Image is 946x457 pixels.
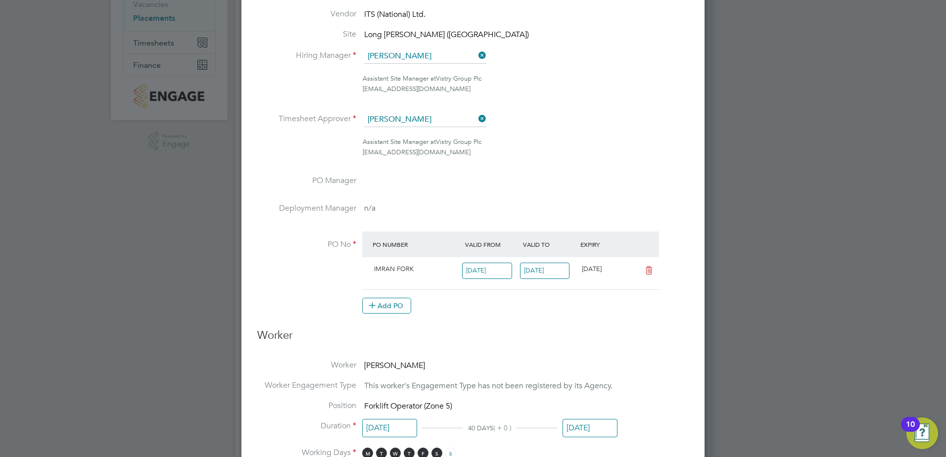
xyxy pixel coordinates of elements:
label: Duration [257,421,356,431]
span: 40 DAYS [468,424,493,432]
span: Vistry Group Plc [436,137,481,146]
input: Select one [563,419,617,437]
button: Open Resource Center, 10 new notifications [906,417,938,449]
label: Deployment Manager [257,203,356,214]
span: IMRAN FORK [374,265,414,273]
label: Position [257,401,356,411]
span: [DATE] [582,265,602,273]
label: Timesheet Approver [257,114,356,124]
label: PO Manager [257,176,356,186]
span: [PERSON_NAME] [364,361,425,370]
span: Vistry Group Plc [436,74,481,83]
input: Select one [462,263,512,279]
label: Hiring Manager [257,50,356,61]
button: Add PO [362,298,411,314]
input: Search for... [364,112,486,127]
label: Worker Engagement Type [257,380,356,391]
h3: Worker [257,328,689,351]
label: Site [257,29,356,40]
label: PO No [257,239,356,250]
span: Assistant Site Manager at [363,137,436,146]
div: 10 [906,424,915,437]
div: [EMAIL_ADDRESS][DOMAIN_NAME] [363,84,689,94]
span: Assistant Site Manager at [363,74,436,83]
div: PO Number [370,235,463,253]
span: ITS (National) Ltd. [364,9,426,19]
label: Vendor [257,9,356,19]
div: Expiry [578,235,636,253]
label: Worker [257,360,356,370]
div: Valid To [520,235,578,253]
span: Forklift Operator (Zone 5) [364,401,452,411]
span: [EMAIL_ADDRESS][DOMAIN_NAME] [363,148,471,156]
input: Select one [520,263,570,279]
input: Search for... [364,49,486,64]
span: n/a [364,203,376,213]
span: Long [PERSON_NAME] ([GEOGRAPHIC_DATA]) [364,30,529,40]
span: This worker's Engagement Type has not been registered by its Agency. [364,381,613,391]
input: Select one [362,419,417,437]
div: Valid From [463,235,520,253]
span: ( + 0 ) [493,423,512,432]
